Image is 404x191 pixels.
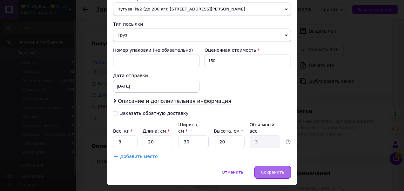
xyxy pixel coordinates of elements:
[205,47,291,53] div: Оценочная стоимость
[120,154,158,159] span: Добавить место
[120,111,189,116] div: Заказать обратную доставку
[261,170,284,175] span: Сохранить
[143,128,170,134] label: Длина, см
[214,128,243,134] label: Высота, см
[113,47,199,53] div: Номер упаковки (не обязательно)
[250,122,280,134] div: Объёмный вес
[118,98,231,104] span: Описание и дополнительная информация
[113,22,143,27] span: Тип посылки
[113,3,291,16] span: Чугуев: №2 (до 200 кг): [STREET_ADDRESS][PERSON_NAME]
[113,128,133,134] label: Вес, кг
[178,122,199,134] label: Ширина, см
[222,170,243,175] span: Отменить
[113,72,199,79] div: Дата отправки
[113,29,291,42] span: Груз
